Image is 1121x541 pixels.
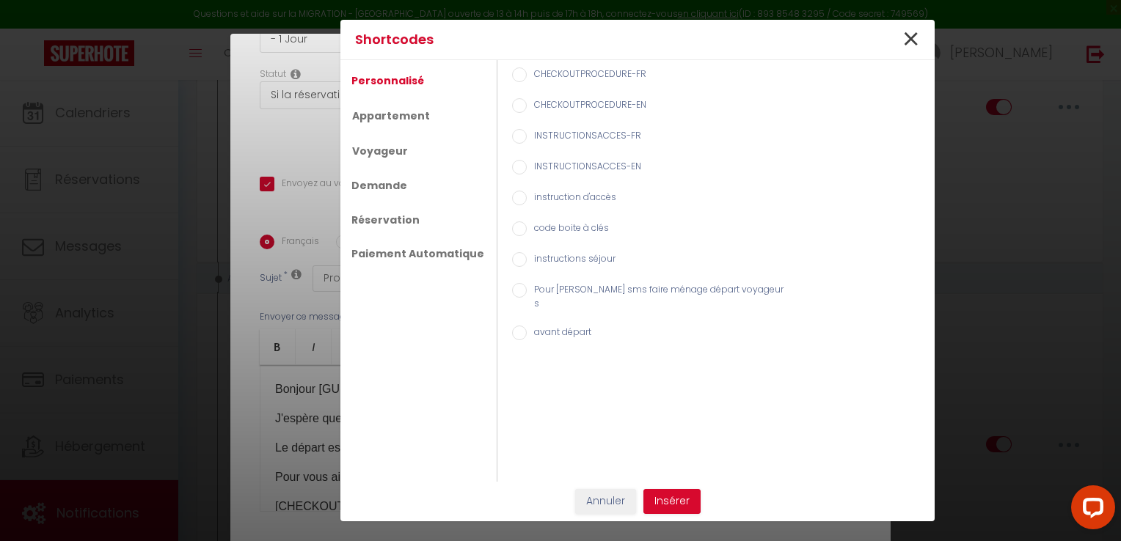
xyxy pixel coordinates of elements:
a: Voyageur [344,137,416,165]
label: INSTRUCTIONSACCES-FR [527,129,641,145]
a: Demande [344,172,415,199]
label: CHECKOUTPROCEDURE-EN [527,98,646,114]
button: Close [902,24,920,56]
label: instructions séjour [527,252,616,268]
button: Insérer [643,489,701,514]
span: × [902,18,920,62]
label: CHECKOUTPROCEDURE-FR [527,67,646,84]
h4: Shortcodes [355,29,726,50]
button: Annuler [575,489,636,514]
label: Pour [PERSON_NAME] sms faire ménage départ voyageurs [527,283,784,311]
a: Appartement [344,102,438,130]
a: Réservation [344,207,427,233]
a: Paiement Automatique [344,240,492,267]
label: code boite à clés [527,221,609,238]
label: instruction d'accès [527,191,616,207]
label: avant départ [527,325,591,342]
label: INSTRUCTIONSACCES-EN [527,160,641,176]
iframe: LiveChat chat widget [1059,479,1121,541]
a: Personnalisé [344,67,431,94]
